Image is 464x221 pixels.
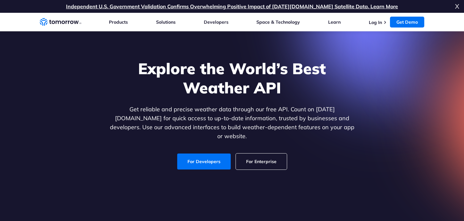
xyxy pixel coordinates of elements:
[369,20,382,25] a: Log In
[108,59,356,97] h1: Explore the World’s Best Weather API
[40,17,81,27] a: Home link
[256,19,300,25] a: Space & Technology
[66,3,398,10] a: Independent U.S. Government Validation Confirms Overwhelming Positive Impact of [DATE][DOMAIN_NAM...
[390,17,424,28] a: Get Demo
[328,19,341,25] a: Learn
[236,154,287,170] a: For Enterprise
[108,105,356,141] p: Get reliable and precise weather data through our free API. Count on [DATE][DOMAIN_NAME] for quic...
[156,19,176,25] a: Solutions
[177,154,231,170] a: For Developers
[109,19,128,25] a: Products
[204,19,228,25] a: Developers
